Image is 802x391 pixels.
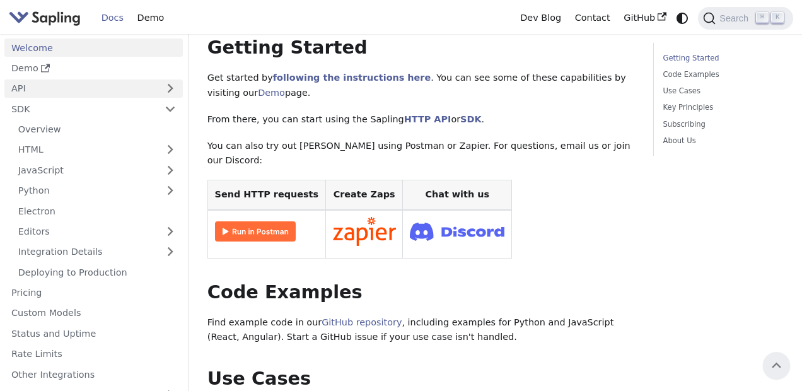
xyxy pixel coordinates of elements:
[322,317,402,327] a: GitHub repository
[4,345,183,363] a: Rate Limits
[663,102,779,114] a: Key Principles
[4,59,183,78] a: Demo
[404,114,451,124] a: HTTP API
[9,9,85,27] a: Sapling.ai
[333,217,396,246] img: Connect in Zapier
[273,73,431,83] a: following the instructions here
[11,161,183,179] a: JavaScript
[11,223,158,241] a: Editors
[663,52,779,64] a: Getting Started
[756,12,769,23] kbd: ⌘
[4,304,183,322] a: Custom Models
[663,135,779,147] a: About Us
[158,223,183,241] button: Expand sidebar category 'Editors'
[663,69,779,81] a: Code Examples
[11,202,183,220] a: Electron
[11,263,183,281] a: Deploying to Production
[4,284,183,302] a: Pricing
[663,85,779,97] a: Use Cases
[716,13,756,23] span: Search
[207,37,636,59] h2: Getting Started
[403,180,512,210] th: Chat with us
[4,100,158,118] a: SDK
[95,8,131,28] a: Docs
[207,368,636,390] h2: Use Cases
[763,352,790,379] button: Scroll back to top
[460,114,481,124] a: SDK
[325,180,403,210] th: Create Zaps
[11,141,183,159] a: HTML
[207,112,636,127] p: From there, you can start using the Sapling or .
[4,365,183,383] a: Other Integrations
[771,12,784,23] kbd: K
[158,100,183,118] button: Collapse sidebar category 'SDK'
[4,324,183,342] a: Status and Uptime
[617,8,673,28] a: GitHub
[410,219,504,245] img: Join Discord
[11,120,183,139] a: Overview
[158,79,183,98] button: Expand sidebar category 'API'
[673,9,692,27] button: Switch between dark and light mode (currently system mode)
[698,7,793,30] button: Search (Command+K)
[258,88,285,98] a: Demo
[207,139,636,169] p: You can also try out [PERSON_NAME] using Postman or Zapier. For questions, email us or join our D...
[207,315,636,346] p: Find example code in our , including examples for Python and JavaScript (React, Angular). Start a...
[11,243,183,261] a: Integration Details
[4,38,183,57] a: Welcome
[9,9,81,27] img: Sapling.ai
[513,8,567,28] a: Dev Blog
[215,221,296,242] img: Run in Postman
[207,71,636,101] p: Get started by . You can see some of these capabilities by visiting our page.
[4,79,158,98] a: API
[207,180,325,210] th: Send HTTP requests
[568,8,617,28] a: Contact
[207,281,636,304] h2: Code Examples
[663,119,779,131] a: Subscribing
[11,182,183,200] a: Python
[131,8,171,28] a: Demo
